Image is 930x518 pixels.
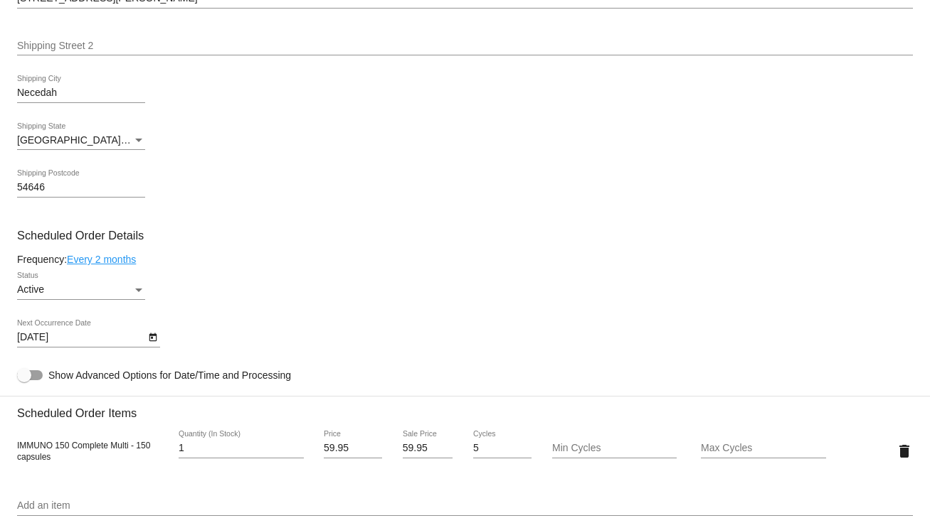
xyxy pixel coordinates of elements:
[17,441,150,462] span: IMMUNO 150 Complete Multi - 150 capsules
[145,329,160,344] button: Open calendar
[17,332,145,343] input: Next Occurrence Date
[17,87,145,99] input: Shipping City
[403,443,453,454] input: Sale Price
[17,134,184,146] span: [GEOGRAPHIC_DATA] | [US_STATE]
[552,443,677,454] input: Min Cycles
[48,368,291,382] span: Show Advanced Options for Date/Time and Processing
[701,443,826,454] input: Max Cycles
[17,284,44,295] span: Active
[473,443,532,454] input: Cycles
[896,443,913,460] mat-icon: delete
[179,443,304,454] input: Quantity (In Stock)
[17,500,913,512] input: Add an item
[17,135,145,146] mat-select: Shipping State
[17,41,913,52] input: Shipping Street 2
[17,284,145,296] mat-select: Status
[17,396,913,420] h3: Scheduled Order Items
[17,254,913,265] div: Frequency:
[67,254,136,265] a: Every 2 months
[324,443,382,454] input: Price
[17,229,913,242] h3: Scheduled Order Details
[17,182,145,193] input: Shipping Postcode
